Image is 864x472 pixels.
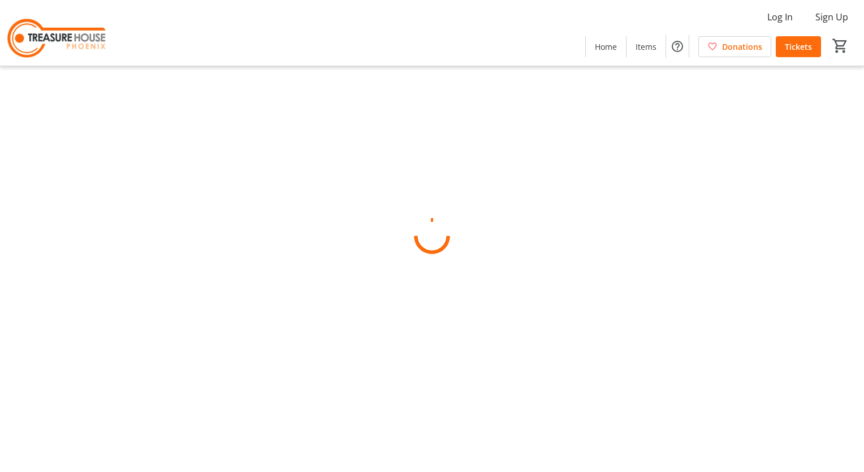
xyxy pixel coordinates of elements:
span: Tickets [785,41,812,53]
a: Tickets [776,36,821,57]
span: Items [636,41,656,53]
button: Sign Up [806,8,857,26]
span: Home [595,41,617,53]
button: Cart [830,36,850,56]
a: Home [586,36,626,57]
img: Treasure House's Logo [7,5,107,61]
button: Log In [758,8,802,26]
span: Donations [722,41,762,53]
span: Log In [767,10,793,24]
span: Sign Up [815,10,848,24]
button: Help [666,35,689,58]
a: Items [627,36,666,57]
a: Donations [698,36,771,57]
